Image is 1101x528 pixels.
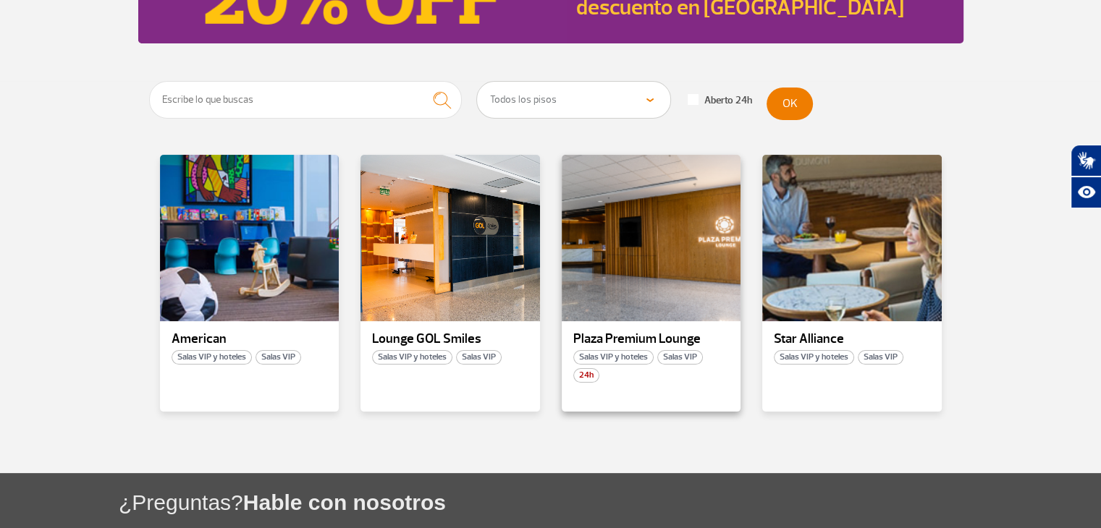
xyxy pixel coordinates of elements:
[372,332,528,346] p: Lounge GOL Smiles
[372,350,452,365] span: Salas VIP y hoteles
[657,350,703,365] span: Salas VIP
[1071,176,1101,208] button: Abrir recursos assistivos.
[573,368,599,383] span: 24h
[573,350,654,365] span: Salas VIP y hoteles
[172,332,328,346] p: American
[149,81,463,119] input: Escribe lo que buscas
[688,94,752,107] label: Aberto 24h
[573,332,730,346] p: Plaza Premium Lounge
[172,350,252,365] span: Salas VIP y hoteles
[243,490,446,514] span: Hable con nosotros
[119,487,1101,517] h1: ¿Preguntas?
[858,350,903,365] span: Salas VIP
[767,88,813,120] button: OK
[1071,145,1101,176] button: Abrir tradutor de língua de sinais.
[1071,145,1101,208] div: Plugin de acessibilidade da Hand Talk.
[774,350,854,365] span: Salas VIP y hoteles
[774,332,930,346] p: Star Alliance
[256,350,301,365] span: Salas VIP
[456,350,502,365] span: Salas VIP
